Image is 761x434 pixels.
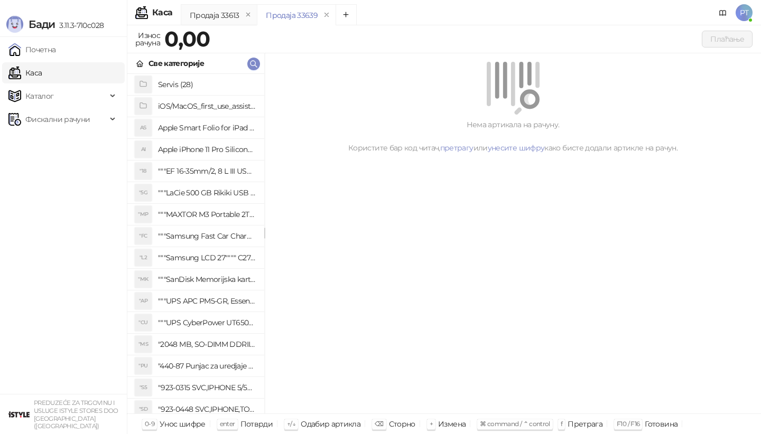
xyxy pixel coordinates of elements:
div: "PU [135,357,152,374]
h4: "923-0315 SVC,IPHONE 5/5S BATTERY REMOVAL TRAY Držač za iPhone sa kojim se otvara display [158,379,256,396]
span: 0-9 [145,420,154,428]
h4: iOS/MacOS_first_use_assistance (4) [158,98,256,115]
a: претрагу [440,143,474,153]
img: 64x64-companyLogo-77b92cf4-9946-4f36-9751-bf7bb5fd2c7d.png [8,404,30,425]
h4: """Samsung Fast Car Charge Adapter, brzi auto punja_, boja crna""" [158,228,256,244]
div: Одабир артикла [301,417,360,431]
div: Претрага [568,417,602,431]
span: ⌫ [375,420,383,428]
button: remove [242,11,255,20]
div: "FC [135,228,152,244]
div: Износ рачуна [133,29,162,50]
h4: """EF 16-35mm/2, 8 L III USM""" [158,163,256,180]
h4: """Samsung LCD 27"""" C27F390FHUXEN""" [158,249,256,266]
h4: """SanDisk Memorijska kartica 256GB microSDXC sa SD adapterom SDSQXA1-256G-GN6MA - Extreme PLUS, ... [158,271,256,288]
button: Add tab [336,4,357,25]
a: унесите шифру [488,143,545,153]
a: Каса [8,62,42,83]
span: Каталог [25,86,54,107]
div: "S5 [135,379,152,396]
div: "MS [135,336,152,353]
a: Почетна [8,39,56,60]
div: Сторно [389,417,415,431]
div: "L2 [135,249,152,266]
a: Документација [714,4,731,21]
h4: Servis (28) [158,76,256,93]
h4: Apple Smart Folio for iPad mini (A17 Pro) - Sage [158,119,256,136]
div: "18 [135,163,152,180]
span: F10 / F16 [617,420,639,428]
div: "MK [135,271,152,288]
div: Продаја 33613 [190,10,239,21]
img: Logo [6,16,23,33]
h4: "440-87 Punjac za uredjaje sa micro USB portom 4/1, Stand." [158,357,256,374]
span: enter [220,420,235,428]
span: ↑/↓ [287,420,295,428]
button: remove [320,11,333,20]
div: AI [135,141,152,158]
div: Продаја 33639 [266,10,318,21]
span: 3.11.3-710c028 [55,21,104,30]
strong: 0,00 [164,26,210,52]
h4: "2048 MB, SO-DIMM DDRII, 667 MHz, Napajanje 1,8 0,1 V, Latencija CL5" [158,336,256,353]
div: Измена [438,417,466,431]
div: "CU [135,314,152,331]
small: PREDUZEĆE ZA TRGOVINU I USLUGE ISTYLE STORES DOO [GEOGRAPHIC_DATA] ([GEOGRAPHIC_DATA]) [34,399,118,430]
div: AS [135,119,152,136]
span: Фискални рачуни [25,109,90,130]
div: "AP [135,293,152,309]
span: Бади [29,18,55,31]
h4: """UPS CyberPower UT650EG, 650VA/360W , line-int., s_uko, desktop""" [158,314,256,331]
div: "SD [135,401,152,418]
h4: "923-0448 SVC,IPHONE,TOURQUE DRIVER KIT .65KGF- CM Šrafciger " [158,401,256,418]
div: Унос шифре [160,417,206,431]
div: "5G [135,184,152,201]
div: Каса [152,8,172,17]
span: f [561,420,562,428]
div: Нема артикала на рачуну. Користите бар код читач, или како бисте додали артикле на рачун. [277,119,748,154]
div: "MP [135,206,152,223]
span: + [430,420,433,428]
span: PT [736,4,753,21]
h4: """LaCie 500 GB Rikiki USB 3.0 / Ultra Compact & Resistant aluminum / USB 3.0 / 2.5""""""" [158,184,256,201]
div: Готовина [645,417,678,431]
div: grid [127,74,264,413]
div: Све категорије [149,58,204,69]
span: ⌘ command / ⌃ control [480,420,550,428]
div: Потврди [240,417,273,431]
h4: """UPS APC PM5-GR, Essential Surge Arrest,5 utic_nica""" [158,293,256,309]
h4: Apple iPhone 11 Pro Silicone Case - Black [158,141,256,158]
h4: """MAXTOR M3 Portable 2TB 2.5"""" crni eksterni hard disk HX-M201TCB/GM""" [158,206,256,223]
button: Плаћање [702,31,753,48]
